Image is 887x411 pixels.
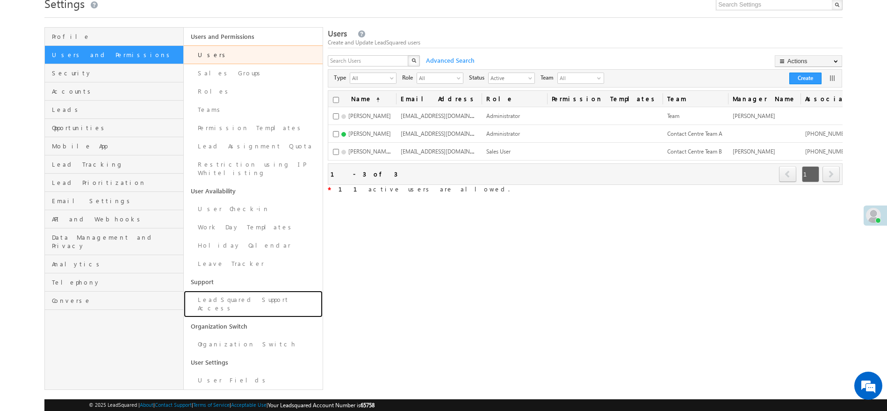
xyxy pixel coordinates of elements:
[339,185,368,193] strong: 11
[779,166,796,182] span: prev
[805,130,852,137] span: [PHONE_NUMBER]
[348,112,391,119] span: [PERSON_NAME]
[52,296,181,305] span: Converse
[733,112,775,119] span: [PERSON_NAME]
[45,64,183,82] a: Security
[184,155,323,182] a: Restriction using IP Whitelisting
[789,73,822,84] button: Create
[421,56,477,65] span: Advanced Search
[328,55,409,66] input: Search Users
[45,82,183,101] a: Accounts
[45,174,183,192] a: Lead Prioritization
[348,147,395,155] span: [PERSON_NAME] 2
[802,166,819,182] span: 1
[558,73,595,83] span: All
[775,55,842,67] button: Actions
[667,112,679,119] span: Team
[184,236,323,255] a: Holiday Calendar
[390,75,397,81] span: select
[667,148,722,155] span: Contact Centre Team B
[402,73,417,82] span: Role
[667,130,722,137] span: Contact Centre Team A
[52,124,181,132] span: Opportunities
[822,167,840,182] a: next
[350,73,389,82] span: All
[45,228,183,255] a: Data Management and Privacy
[45,101,183,119] a: Leads
[547,91,663,107] span: Permission Templates
[184,119,323,137] a: Permission Templates
[805,148,852,155] span: [PHONE_NUMBER]
[469,73,488,82] span: Status
[140,402,153,408] a: About
[528,75,536,81] span: select
[89,401,375,410] span: © 2025 LeadSquared | | | | |
[184,101,323,119] a: Teams
[45,46,183,64] a: Users and Permissions
[184,335,323,353] a: Organization Switch
[372,96,380,103] span: (sorted ascending)
[52,233,181,250] span: Data Management and Privacy
[268,402,375,409] span: Your Leadsquared Account Number is
[457,75,464,81] span: select
[184,371,323,389] a: User Fields
[184,353,323,371] a: User Settings
[45,28,183,46] a: Profile
[733,148,775,155] span: [PERSON_NAME]
[52,69,181,77] span: Security
[52,142,181,150] span: Mobile App
[184,317,323,335] a: Organization Switch
[486,148,511,155] span: Sales User
[486,112,520,119] span: Administrator
[489,73,527,82] span: Active
[361,402,375,409] span: 65758
[52,260,181,268] span: Analytics
[184,28,323,45] a: Users and Permissions
[52,178,181,187] span: Lead Prioritization
[45,119,183,137] a: Opportunities
[331,169,397,179] div: 1 - 3 of 3
[45,192,183,210] a: Email Settings
[184,255,323,273] a: Leave Tracker
[328,28,347,39] span: Users
[728,91,800,107] span: Manager Name
[184,273,323,291] a: Support
[328,38,843,47] div: Create and Update LeadSquared users
[346,91,384,107] a: Name
[52,215,181,223] span: API and Webhooks
[482,91,547,107] a: Role
[45,292,183,310] a: Converse
[401,147,490,155] span: [EMAIL_ADDRESS][DOMAIN_NAME]
[184,64,323,82] a: Sales Groups
[822,166,840,182] span: next
[45,210,183,228] a: API and Webhooks
[45,273,183,292] a: Telephony
[184,137,323,155] a: Lead Assignment Quota
[52,51,181,59] span: Users and Permissions
[401,111,490,119] span: [EMAIL_ADDRESS][DOMAIN_NAME]
[486,130,520,137] span: Administrator
[417,73,455,82] span: All
[331,185,510,193] span: active users are allowed.
[184,291,323,317] a: LeadSquared Support Access
[231,402,267,408] a: Acceptable Use
[184,218,323,236] a: Work Day Templates
[52,87,181,95] span: Accounts
[52,160,181,169] span: Lead Tracking
[193,402,230,408] a: Terms of Service
[155,402,192,408] a: Contact Support
[348,130,391,137] span: [PERSON_NAME]
[184,200,323,218] a: User Check-in
[52,32,181,41] span: Profile
[184,82,323,101] a: Roles
[184,182,323,200] a: User Availability
[401,129,490,137] span: [EMAIL_ADDRESS][DOMAIN_NAME]
[541,73,557,82] span: Team
[411,58,416,63] img: Search
[779,167,797,182] a: prev
[45,155,183,174] a: Lead Tracking
[396,91,482,107] a: Email Address
[334,73,350,82] span: Type
[52,197,181,205] span: Email Settings
[52,105,181,114] span: Leads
